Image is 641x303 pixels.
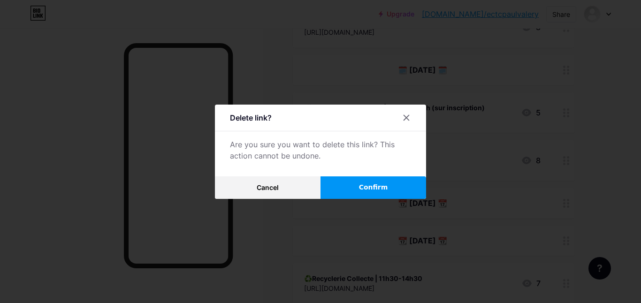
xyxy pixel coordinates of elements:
button: Cancel [215,176,320,199]
div: Are you sure you want to delete this link? This action cannot be undone. [230,139,411,161]
span: Cancel [257,183,279,191]
span: Confirm [359,182,388,192]
button: Confirm [320,176,426,199]
div: Delete link? [230,112,272,123]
